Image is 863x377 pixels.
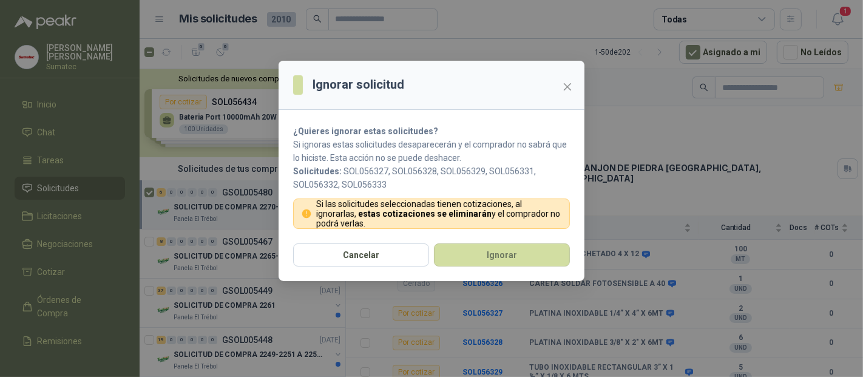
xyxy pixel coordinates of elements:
[558,77,577,97] button: Close
[317,199,563,228] p: Si las solicitudes seleccionadas tienen cotizaciones, al ignorarlas, y el comprador no podrá verlas.
[313,75,404,94] h3: Ignorar solicitud
[563,82,572,92] span: close
[359,209,492,219] strong: estas cotizaciones se eliminarán
[434,243,570,267] button: Ignorar
[293,126,438,136] strong: ¿Quieres ignorar estas solicitudes?
[293,243,429,267] button: Cancelar
[293,165,570,191] p: SOL056327, SOL056328, SOL056329, SOL056331, SOL056332, SOL056333
[293,166,342,176] b: Solicitudes:
[293,138,570,165] p: Si ignoras estas solicitudes desaparecerán y el comprador no sabrá que lo hiciste. Esta acción no...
